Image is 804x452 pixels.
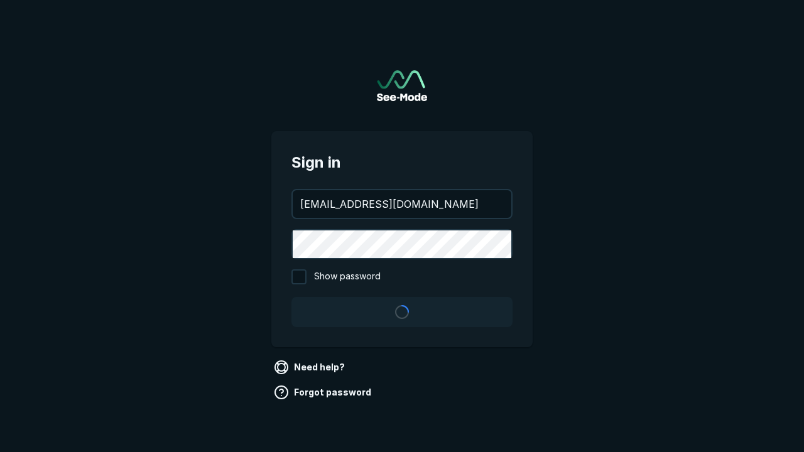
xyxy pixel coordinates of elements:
a: Forgot password [271,382,376,402]
img: See-Mode Logo [377,70,427,101]
span: Sign in [291,151,513,174]
a: Go to sign in [377,70,427,101]
input: your@email.com [293,190,511,218]
a: Need help? [271,357,350,377]
span: Show password [314,269,381,284]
